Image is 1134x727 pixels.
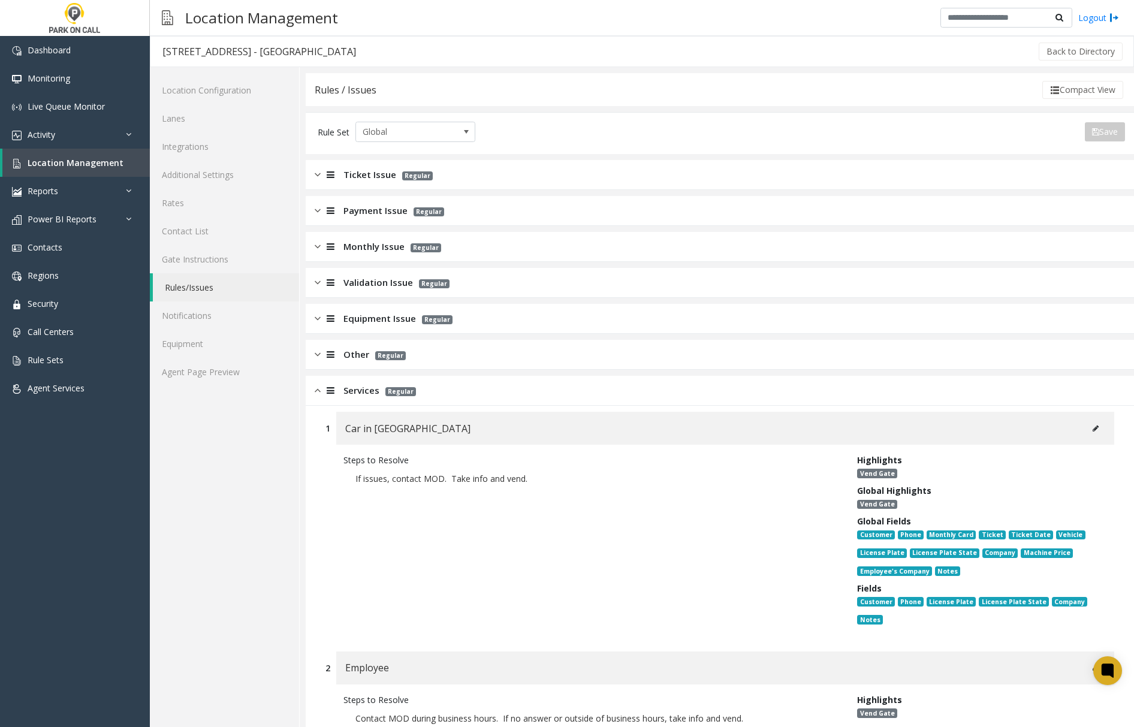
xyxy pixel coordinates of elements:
img: 'icon' [12,159,22,168]
span: License Plate State [910,548,979,558]
a: Equipment [150,330,299,358]
img: closed [315,240,321,254]
a: Agent Page Preview [150,358,299,386]
span: Notes [857,615,882,625]
span: Regular [411,243,441,252]
img: 'icon' [12,102,22,112]
img: closed [315,312,321,325]
span: Activity [28,129,55,140]
img: 'icon' [12,46,22,56]
span: Company [982,548,1018,558]
p: Contact MOD during business hours. If no answer or outside of business hours, take info and vend. [355,712,827,725]
span: Phone [898,597,924,607]
div: [STREET_ADDRESS] - [GEOGRAPHIC_DATA] [162,44,356,59]
span: License Plate [857,548,906,558]
a: Integrations [150,132,299,161]
img: closed [315,276,321,289]
span: Vend Gate [857,500,897,509]
span: Employee [345,660,389,675]
span: Regular [414,207,444,216]
img: 'icon' [12,74,22,84]
a: Notifications [150,301,299,330]
img: 'icon' [12,187,22,197]
span: Vend Gate [857,469,897,478]
span: Global Highlights [857,485,931,496]
span: Call Centers [28,326,74,337]
a: Rules/Issues [153,273,299,301]
span: Reports [28,185,58,197]
span: Ticket [979,530,1005,540]
img: closed [315,168,321,182]
span: Ticket Date [1009,530,1053,540]
div: Rules / Issues [315,82,376,98]
span: Regions [28,270,59,281]
span: Monthly Card [927,530,976,540]
a: Rates [150,189,299,217]
img: 'icon' [12,384,22,394]
button: Save [1085,122,1125,141]
span: License Plate [927,597,976,607]
span: Car in [GEOGRAPHIC_DATA] [345,421,471,436]
span: Regular [375,351,406,360]
img: 'icon' [12,272,22,281]
span: Customer [857,530,894,540]
span: Dashboard [28,44,71,56]
span: Contacts [28,242,62,253]
span: Monthly Issue [343,240,405,254]
img: 'icon' [12,300,22,309]
span: Security [28,298,58,309]
a: Gate Instructions [150,245,299,273]
div: Steps to Resolve [343,454,839,466]
span: Highlights [857,454,902,466]
span: Regular [422,315,453,324]
div: 1 [325,422,330,435]
span: Services [343,384,379,397]
span: Global [356,122,451,141]
span: Equipment Issue [343,312,416,325]
img: pageIcon [162,3,173,32]
span: Regular [402,171,433,180]
span: Notes [935,566,960,576]
img: 'icon' [12,356,22,366]
button: Compact View [1042,81,1123,99]
span: Location Management [28,157,123,168]
a: Additional Settings [150,161,299,189]
h3: Location Management [179,3,344,32]
img: 'icon' [12,215,22,225]
p: If issues, contact MOD. Take info and vend. [355,472,827,485]
span: Highlights [857,694,902,705]
a: Logout [1078,11,1119,24]
span: Machine Price [1021,548,1072,558]
span: Employee's Company [857,566,931,576]
span: Live Queue Monitor [28,101,105,112]
span: Power BI Reports [28,213,96,225]
span: Vend Gate [857,708,897,718]
a: Contact List [150,217,299,245]
span: Monitoring [28,73,70,84]
img: 'icon' [12,328,22,337]
div: Steps to Resolve [343,693,839,706]
a: Lanes [150,104,299,132]
button: Back to Directory [1039,43,1123,61]
span: Rule Sets [28,354,64,366]
span: Phone [898,530,924,540]
span: License Plate State [979,597,1048,607]
div: Rule Set [318,122,349,142]
span: Regular [385,387,416,396]
span: Company [1052,597,1087,607]
img: opened [315,384,321,397]
span: Vehicle [1056,530,1085,540]
img: 'icon' [12,243,22,253]
img: closed [315,348,321,361]
a: Location Configuration [150,76,299,104]
span: Customer [857,597,894,607]
span: Fields [857,583,882,594]
img: closed [315,204,321,218]
span: Payment Issue [343,204,408,218]
span: Other [343,348,369,361]
span: Validation Issue [343,276,413,289]
img: logout [1109,11,1119,24]
div: 2 [325,662,330,674]
span: Ticket Issue [343,168,396,182]
a: Location Management [2,149,150,177]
